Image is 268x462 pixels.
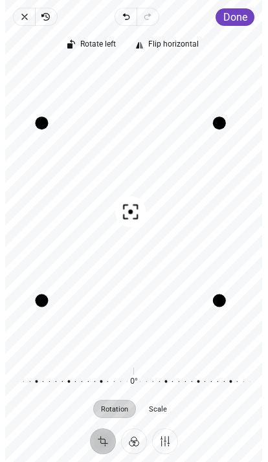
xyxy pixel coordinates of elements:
[213,123,226,300] div: Drag edge r
[61,36,124,54] button: Rotate left
[149,40,199,49] span: Flip horizontal
[36,123,49,300] div: Drag edge l
[149,406,167,413] span: Scale
[42,116,219,129] div: Drag edge t
[216,8,255,26] button: Done
[141,400,175,418] button: Scale
[213,294,226,307] div: Drag corner br
[213,116,226,129] div: Drag corner tr
[101,406,128,413] span: Rotation
[42,294,219,307] div: Drag edge b
[93,400,136,418] button: Rotation
[223,11,247,23] span: Done
[81,40,117,49] span: Rotate left
[129,36,207,54] button: Flip horizontal
[36,294,49,307] div: Drag corner bl
[36,116,49,129] div: Drag corner tl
